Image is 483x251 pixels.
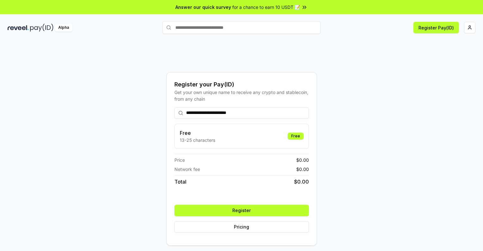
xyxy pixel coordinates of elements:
[30,24,53,32] img: pay_id
[174,157,185,163] span: Price
[296,166,309,173] span: $ 0.00
[8,24,29,32] img: reveel_dark
[174,178,186,185] span: Total
[174,80,309,89] div: Register your Pay(ID)
[55,24,72,32] div: Alpha
[174,166,200,173] span: Network fee
[413,22,459,33] button: Register Pay(ID)
[288,133,304,140] div: Free
[180,129,215,137] h3: Free
[174,89,309,102] div: Get your own unique name to receive any crypto and stablecoin, from any chain
[296,157,309,163] span: $ 0.00
[174,205,309,216] button: Register
[174,221,309,233] button: Pricing
[175,4,231,10] span: Answer our quick survey
[294,178,309,185] span: $ 0.00
[232,4,300,10] span: for a chance to earn 10 USDT 📝
[180,137,215,143] p: 13-25 characters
